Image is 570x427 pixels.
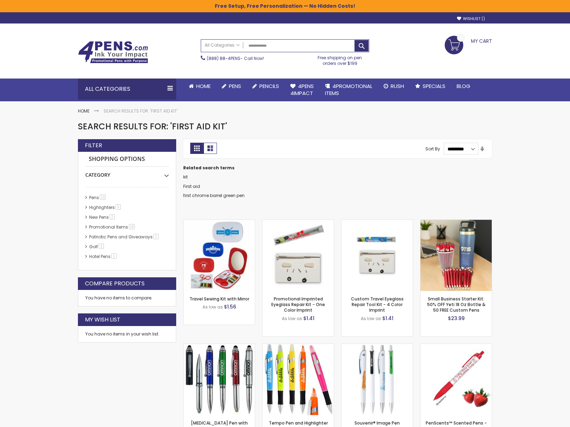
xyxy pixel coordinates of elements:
span: Rush [391,82,404,90]
span: As low as [282,316,302,321]
span: Specials [423,82,445,90]
a: Pencils [247,79,285,94]
a: Pens13 [87,195,108,201]
span: Home [196,82,211,90]
span: 4PROMOTIONAL ITEMS [325,82,372,97]
img: Souvenir® Image Pen [342,344,413,415]
span: 4Pens 4impact [290,82,314,97]
a: Specials [410,79,451,94]
a: Home [183,79,216,94]
img: Promotional Imprinted Eyeglass Repair Kit - One Color Imprint [263,220,334,291]
a: Golf2 [87,244,106,250]
strong: Grid [190,143,204,154]
img: Custom Travel Eyeglass Repair Tool Kit - 4 Color Imprint [342,220,413,291]
a: Wishlist [457,16,485,21]
span: 1 [111,253,117,259]
span: 16 [129,224,135,229]
a: Kyra Pen with Stylus and Flashlight [184,344,255,350]
label: Sort By [425,146,440,152]
strong: Shopping Options [85,152,169,167]
a: Custom Travel Eyeglass Repair Tool Kit - 4 Color Imprint [351,296,404,313]
a: first chrome barrel green pen [183,192,245,198]
a: 4Pens4impact [285,79,319,101]
a: Souvenir® Image Pen [342,344,413,350]
a: Pens [216,79,247,94]
a: Promotional Items16 [87,224,137,230]
span: All Categories [205,42,240,48]
a: Small Business Starter Kit: 50% OFF Yeti 18 Oz Bottle & 50 FREE Custom Pens [420,219,492,225]
span: - Call Now! [207,55,264,61]
span: $1.41 [382,315,393,322]
a: (888) 88-4PENS [207,55,240,61]
a: Small Business Starter Kit: 50% OFF Yeti 18 Oz Bottle & 50 FREE Custom Pens [427,296,485,313]
strong: Filter [85,142,102,149]
dt: Related search terms [183,165,492,171]
a: Rush [378,79,410,94]
img: Tempo Pen and Highlighter [263,344,334,415]
a: First aid [183,183,200,189]
strong: Search results for: 'first aid kit' [104,108,178,114]
span: 2 [99,244,104,249]
div: Free shipping on pen orders over $199 [311,52,370,66]
a: kit [183,174,188,180]
span: $23.99 [448,315,465,322]
a: Home [78,108,90,114]
img: Small Business Starter Kit: 50% OFF Yeti 18 Oz Bottle & 50 FREE Custom Pens [420,220,492,291]
span: 2 [110,214,115,219]
span: $1.41 [303,315,314,322]
div: You have no items to compare. [78,290,176,306]
span: $1.56 [224,303,236,310]
a: Custom Travel Eyeglass Repair Tool Kit - 4 Color Imprint [342,219,413,225]
a: Highlighters3 [87,204,123,210]
a: Promotional Imprinted Eyeglass Repair Kit - One Color Imprint [263,219,334,225]
a: Hotel Pens​1 [87,253,119,259]
span: Pens [229,82,241,90]
div: You have no items in your wish list. [85,331,169,337]
a: 4PROMOTIONALITEMS [319,79,378,101]
span: 13 [100,195,106,200]
a: Blog [451,79,476,94]
strong: Compare Products [85,280,145,287]
a: New Pens2 [87,214,117,220]
a: Tempo Pen and Highlighter [263,344,334,350]
img: Kyra Pen with Stylus and Flashlight [184,344,255,415]
a: Travel Sewing Kit with Mirror [184,219,255,225]
img: PenScents™ Scented Pens - Strawberry Scent, Single Color Imprint [420,344,492,415]
span: 3 [115,204,121,210]
strong: My Wish List [85,316,120,324]
span: Blog [457,82,470,90]
a: Travel Sewing Kit with Mirror [190,296,249,302]
a: PenScents™ Scented Pens - Strawberry Scent, Single Color Imprint [420,344,492,350]
img: 4Pens Custom Pens and Promotional Products [78,41,148,63]
a: Promotional Imprinted Eyeglass Repair Kit - One Color Imprint [271,296,325,313]
img: Travel Sewing Kit with Mirror [184,220,255,291]
a: Patriotic Pens and Giveaways1 [87,234,161,240]
span: Pencils [259,82,279,90]
span: As low as [361,316,381,321]
a: Souvenir® Image Pen [354,420,400,426]
a: Tempo Pen and Highlighter [269,420,328,426]
span: 1 [153,234,159,239]
span: Search results for: 'first aid kit' [78,121,227,132]
span: As low as [203,304,223,310]
a: All Categories [201,40,243,51]
div: All Categories [78,79,176,100]
div: Category [85,167,169,178]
